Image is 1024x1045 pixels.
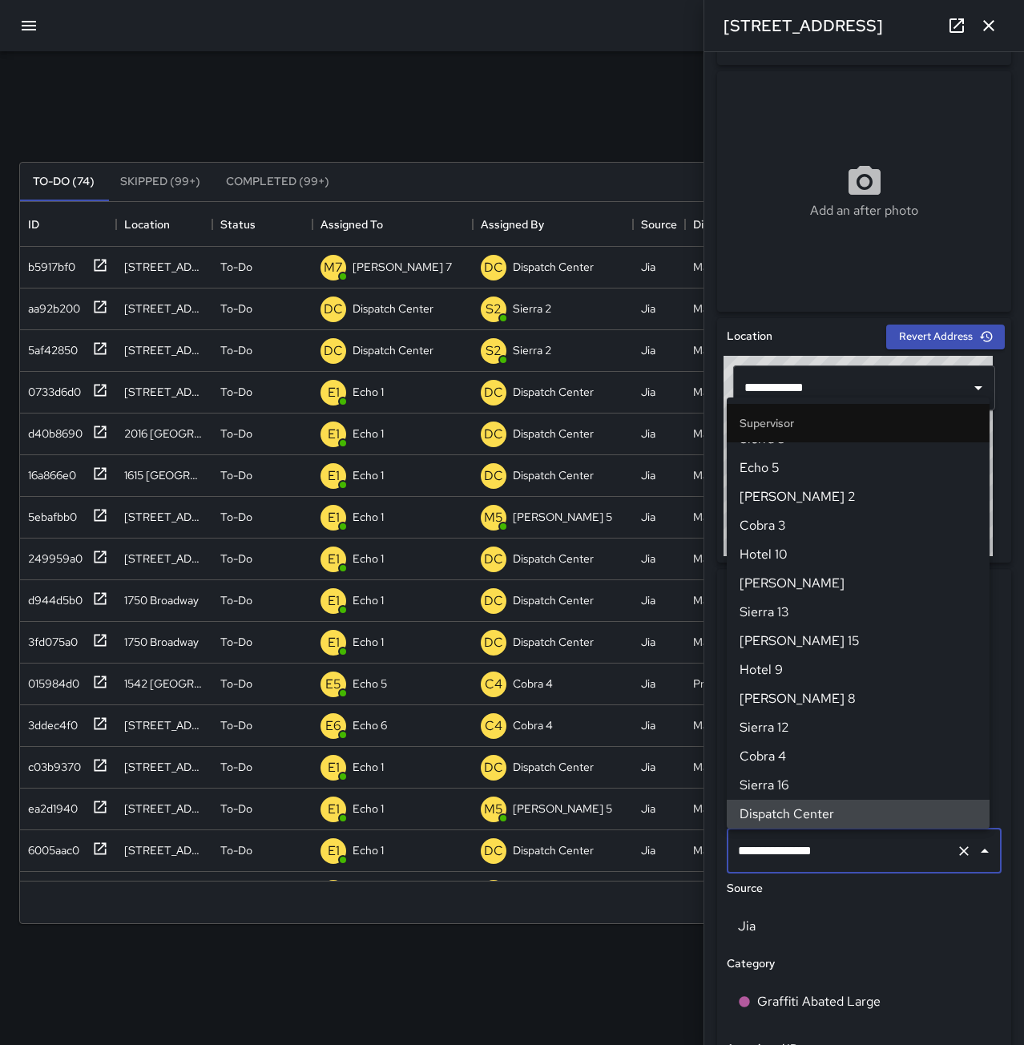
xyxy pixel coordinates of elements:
p: DC [324,341,343,361]
div: aa92b200 [22,294,80,317]
p: E1 [328,591,340,611]
p: DC [484,758,503,777]
div: 015984d0 [22,669,79,692]
p: To-Do [220,301,252,317]
p: Echo 1 [353,759,384,775]
p: Echo 1 [353,509,384,525]
p: DC [484,633,503,652]
div: 2115 Webster Street [124,842,204,858]
span: [PERSON_NAME] [740,574,977,593]
div: Jia [641,551,655,567]
div: Jia [641,592,655,608]
p: DC [484,425,503,444]
p: Dispatch Center [513,551,594,567]
p: [PERSON_NAME] 5 [513,801,612,817]
p: To-Do [220,759,252,775]
p: M7 [324,258,343,277]
div: cb9d9630 [22,878,81,900]
div: Jia [641,634,655,650]
p: To-Do [220,426,252,442]
div: Maintenance [693,259,758,275]
div: 6005aac0 [22,836,79,858]
p: To-Do [220,509,252,525]
button: To-Do (74) [20,163,107,201]
div: Jia [641,842,655,858]
p: Dispatch Center [513,259,594,275]
span: Hotel 10 [740,545,977,564]
p: DC [324,300,343,319]
button: Completed (99+) [213,163,342,201]
p: DC [484,258,503,277]
div: 16a866e0 [22,461,76,483]
div: Assigned By [481,202,544,247]
span: Dispatch Center [740,805,977,824]
div: 249959a0 [22,544,83,567]
p: E1 [328,758,340,777]
p: E6 [325,716,341,736]
p: Echo 1 [353,634,384,650]
p: M5 [484,508,503,527]
button: Skipped (99+) [107,163,213,201]
p: S2 [486,300,502,319]
div: Status [212,202,312,247]
p: DC [484,841,503,861]
div: Location [124,202,170,247]
p: Cobra 4 [513,717,553,733]
p: Dispatch Center [513,384,594,400]
span: Sierra 16 [740,776,977,795]
div: 831 Broadway [124,342,204,358]
div: 1700 Broadway [124,551,204,567]
p: Dispatch Center [513,467,594,483]
p: Echo 5 [353,676,387,692]
div: Pressure Washing [693,676,777,692]
span: Echo 5 [740,458,977,478]
div: Jia [641,801,655,817]
p: E1 [328,633,340,652]
div: Assigned By [473,202,633,247]
div: Maintenance [693,426,758,442]
p: To-Do [220,342,252,358]
div: Location [116,202,212,247]
div: Jia [641,301,655,317]
div: 1750 Broadway [124,592,199,608]
p: E1 [328,508,340,527]
div: 1615 Broadway [124,467,204,483]
p: E5 [325,675,341,694]
span: Hotel 9 [740,660,977,680]
div: Jia [641,259,655,275]
div: Status [220,202,256,247]
div: d40b8690 [22,419,83,442]
div: Maintenance [693,634,758,650]
div: Source [633,202,685,247]
p: Dispatch Center [353,301,433,317]
span: [PERSON_NAME] 15 [740,631,977,651]
div: Maintenance [693,801,758,817]
span: [PERSON_NAME] 2 [740,487,977,506]
p: To-Do [220,676,252,692]
div: 0733d6d0 [22,377,81,400]
p: Dispatch Center [513,842,594,858]
p: E1 [328,425,340,444]
p: To-Do [220,259,252,275]
p: Cobra 4 [513,676,553,692]
div: b5917bf0 [22,252,75,275]
div: Maintenance [693,842,758,858]
span: Cobra 4 [740,747,977,766]
div: Maintenance [693,467,758,483]
div: 2016 Telegraph Avenue [124,426,204,442]
p: E1 [328,800,340,819]
p: Echo 1 [353,551,384,567]
p: Dispatch Center [513,759,594,775]
p: [PERSON_NAME] 5 [513,509,612,525]
p: Echo 1 [353,467,384,483]
p: To-Do [220,551,252,567]
p: E1 [328,841,340,861]
p: E1 [328,550,340,569]
div: ea2d1940 [22,794,78,817]
div: Jia [641,717,655,733]
div: Assigned To [321,202,383,247]
p: DC [484,466,503,486]
p: Dispatch Center [513,634,594,650]
div: 265 27th Street [124,801,204,817]
div: 3fd075a0 [22,627,78,650]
